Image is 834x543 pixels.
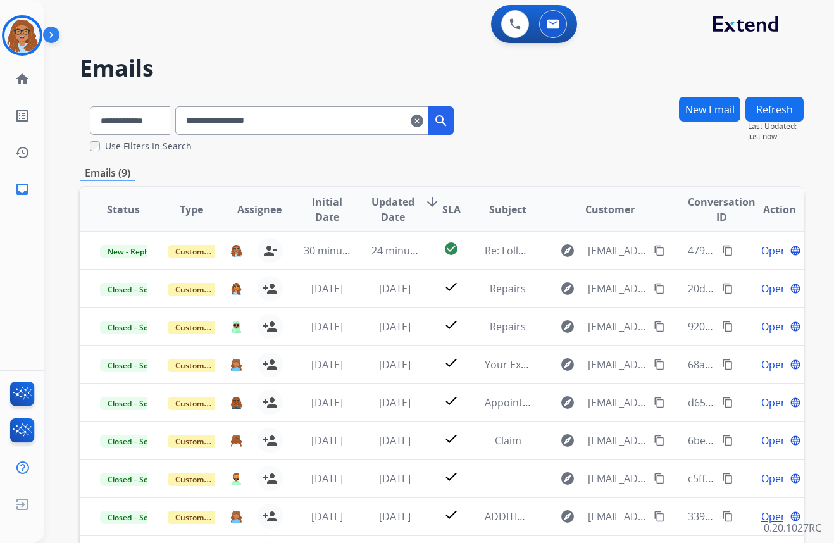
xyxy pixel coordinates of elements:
span: [DATE] [379,471,411,485]
mat-icon: language [790,359,801,370]
span: Open [761,319,787,334]
mat-icon: content_copy [654,397,665,408]
mat-icon: content_copy [654,473,665,484]
mat-icon: person_add [263,395,278,410]
mat-icon: person_add [263,433,278,448]
span: [EMAIL_ADDRESS][DOMAIN_NAME] [588,319,647,334]
img: agent-avatar [230,396,242,408]
mat-icon: content_copy [654,359,665,370]
span: [DATE] [311,358,343,371]
mat-icon: language [790,283,801,294]
mat-icon: explore [560,395,575,410]
mat-icon: content_copy [654,435,665,446]
span: Last Updated: [748,122,804,132]
mat-icon: language [790,435,801,446]
mat-icon: person_add [263,319,278,334]
mat-icon: history [15,145,30,160]
mat-icon: check [444,393,459,408]
span: Open [761,471,787,486]
mat-icon: check [444,431,459,446]
mat-icon: check [444,317,459,332]
mat-icon: content_copy [722,397,733,408]
span: [DATE] [311,282,343,296]
mat-icon: person_remove [263,243,278,258]
img: agent-avatar [230,358,242,370]
span: New - Reply [100,245,158,258]
mat-icon: language [790,397,801,408]
mat-icon: language [790,321,801,332]
span: [EMAIL_ADDRESS][DOMAIN_NAME] [588,471,647,486]
mat-icon: check [444,279,459,294]
span: Closed – Solved [100,397,170,410]
label: Use Filters In Search [105,140,192,153]
mat-icon: content_copy [722,511,733,522]
mat-icon: explore [560,243,575,258]
img: agent-avatar [230,510,242,522]
mat-icon: explore [560,357,575,372]
img: agent-avatar [230,472,242,484]
span: Your Extend Claim [485,358,572,371]
mat-icon: check_circle [444,241,459,256]
mat-icon: content_copy [654,283,665,294]
mat-icon: content_copy [654,321,665,332]
mat-icon: check [444,507,459,522]
span: [DATE] [379,396,411,409]
span: SLA [442,202,461,217]
span: Closed – Solved [100,511,170,524]
span: 30 minutes ago [304,244,377,258]
span: Open [761,433,787,448]
mat-icon: content_copy [654,245,665,256]
mat-icon: content_copy [722,359,733,370]
img: agent-avatar [230,282,242,294]
span: Customer Support [168,473,250,486]
h2: Emails [80,56,804,81]
span: Customer [585,202,635,217]
mat-icon: search [433,113,449,128]
mat-icon: content_copy [722,283,733,294]
span: Open [761,357,787,372]
mat-icon: explore [560,281,575,296]
span: [EMAIL_ADDRESS][DOMAIN_NAME] [588,357,647,372]
span: [EMAIL_ADDRESS][DOMAIN_NAME] [588,509,647,524]
span: Customer Support [168,283,250,296]
span: Closed – Solved [100,473,170,486]
mat-icon: home [15,72,30,87]
button: New Email [679,97,740,122]
span: [EMAIL_ADDRESS][DOMAIN_NAME] [588,433,647,448]
span: [DATE] [379,358,411,371]
span: Customer Support [168,511,250,524]
span: [DATE] [379,434,411,447]
span: [EMAIL_ADDRESS][DOMAIN_NAME] [588,281,647,296]
img: agent-avatar [230,244,242,256]
mat-icon: content_copy [722,473,733,484]
mat-icon: person_add [263,509,278,524]
span: Open [761,395,787,410]
mat-icon: explore [560,433,575,448]
span: Open [761,509,787,524]
mat-icon: language [790,245,801,256]
span: Updated Date [371,194,414,225]
p: 0.20.1027RC [764,520,821,535]
span: Open [761,243,787,258]
mat-icon: person_add [263,281,278,296]
span: Conversation ID [688,194,756,225]
mat-icon: clear [411,113,423,128]
span: Closed – Solved [100,435,170,448]
mat-icon: content_copy [722,435,733,446]
span: [DATE] [311,320,343,334]
span: Customer Support [168,359,250,372]
span: Type [180,202,203,217]
mat-icon: content_copy [722,245,733,256]
mat-icon: person_add [263,357,278,372]
th: Action [736,187,804,232]
mat-icon: explore [560,319,575,334]
p: Emails (9) [80,165,135,181]
span: [DATE] [311,396,343,409]
span: Initial Date [304,194,351,225]
span: Closed – Solved [100,359,170,372]
span: Customer Support [168,435,250,448]
span: Repairs [490,320,526,334]
span: Assignee [237,202,282,217]
mat-icon: inbox [15,182,30,197]
mat-icon: language [790,511,801,522]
